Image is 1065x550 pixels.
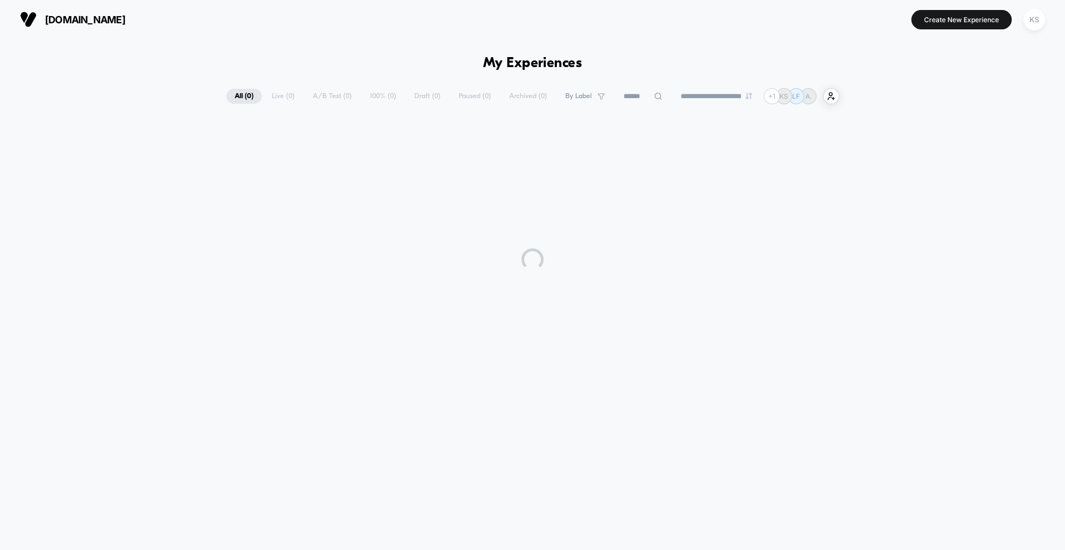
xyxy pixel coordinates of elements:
span: All ( 0 ) [226,89,262,104]
div: KS [1023,9,1045,30]
h1: My Experiences [483,55,582,72]
p: A. [805,92,812,100]
span: [DOMAIN_NAME] [45,14,125,26]
button: [DOMAIN_NAME] [17,11,129,28]
div: + 1 [764,88,780,104]
span: By Label [565,92,592,100]
button: Create New Experience [911,10,1012,29]
p: KS [779,92,788,100]
button: KS [1020,8,1048,31]
img: Visually logo [20,11,37,28]
p: LF [792,92,800,100]
img: end [745,93,752,99]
